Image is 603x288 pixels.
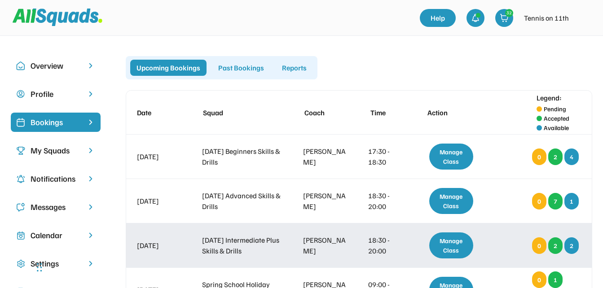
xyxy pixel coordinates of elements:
[86,259,95,268] img: chevron-right.svg
[370,107,406,118] div: Time
[31,173,81,185] div: Notifications
[31,229,81,241] div: Calendar
[31,144,81,157] div: My Squads
[31,116,81,128] div: Bookings
[429,144,474,170] div: Manage Class
[137,196,181,206] div: [DATE]
[574,9,592,27] img: IMG_2979.png
[532,271,546,288] div: 0
[368,235,404,256] div: 18:30 - 20:00
[548,148,563,165] div: 2
[548,193,563,209] div: 7
[303,146,348,167] div: [PERSON_NAME]
[86,175,95,183] img: chevron-right.svg
[16,175,25,183] img: Icon%20copy%204.svg
[137,107,181,118] div: Date
[31,201,81,213] div: Messages
[86,118,95,127] img: chevron-right%20copy%203.svg
[506,9,513,16] div: 32
[524,13,569,23] div: Tennis on 11th
[202,235,282,256] div: [DATE] Intermediate Plus Skills & Drills
[532,193,546,209] div: 0
[500,13,509,22] img: shopping-cart-01%20%281%29.svg
[16,61,25,70] img: Icon%20copy%2010.svg
[544,104,566,113] div: Pending
[130,60,207,76] div: Upcoming Bookings
[368,190,404,212] div: 18:30 - 20:00
[203,107,283,118] div: Squad
[86,146,95,155] img: chevron-right.svg
[31,88,81,100] div: Profile
[548,237,563,254] div: 2
[137,151,181,162] div: [DATE]
[429,232,474,258] div: Manage Class
[303,190,348,212] div: [PERSON_NAME]
[13,9,102,26] img: Squad%20Logo.svg
[31,60,81,72] div: Overview
[304,107,349,118] div: Coach
[16,146,25,155] img: Icon%20copy%203.svg
[303,235,348,256] div: [PERSON_NAME]
[16,118,25,127] img: Icon%20%2819%29.svg
[368,146,404,167] div: 17:30 - 18:30
[564,237,579,254] div: 2
[532,237,546,254] div: 0
[86,231,95,240] img: chevron-right.svg
[564,148,579,165] div: 4
[427,107,481,118] div: Action
[564,193,579,209] div: 1
[86,61,95,70] img: chevron-right.svg
[16,90,25,99] img: user-circle.svg
[202,190,282,212] div: [DATE] Advanced Skills & Drills
[537,92,562,103] div: Legend:
[420,9,456,27] a: Help
[86,203,95,211] img: chevron-right.svg
[31,257,81,270] div: Settings
[202,146,282,167] div: [DATE] Beginners Skills & Drills
[137,240,181,251] div: [DATE]
[16,203,25,212] img: Icon%20copy%205.svg
[429,188,474,214] div: Manage Class
[471,13,480,22] img: bell-03%20%281%29.svg
[212,60,270,76] div: Past Bookings
[86,90,95,98] img: chevron-right.svg
[544,113,569,123] div: Accepted
[532,148,546,165] div: 0
[276,60,313,76] div: Reports
[548,271,563,288] div: 1
[544,123,569,132] div: Available
[16,231,25,240] img: Icon%20copy%207.svg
